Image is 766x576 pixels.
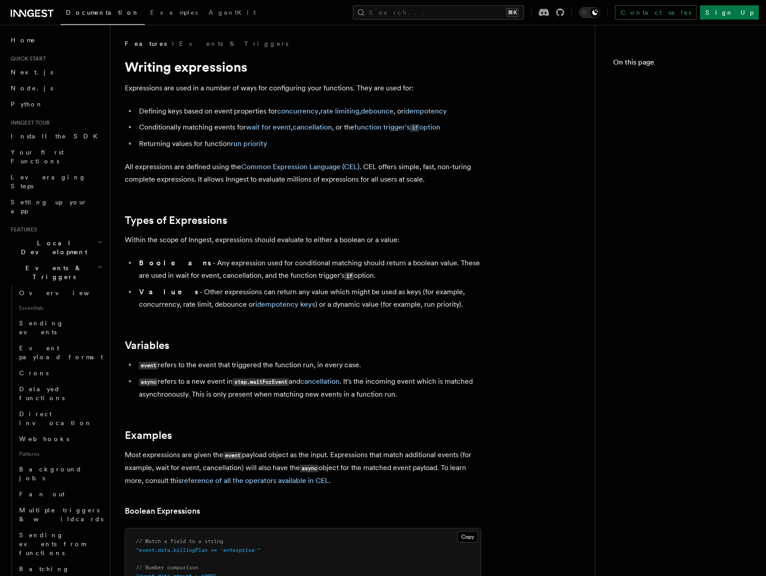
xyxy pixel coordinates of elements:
p: All expressions are defined using the . CEL offers simple, fast, non-turing complete expressions.... [125,161,481,186]
a: Value Expressions [624,151,748,167]
a: function trigger'sifoption [354,123,440,131]
span: Python [11,101,43,108]
a: cancellation [300,377,340,385]
p: Most expressions are given the payload object as the input. Expressions that match additional eve... [125,449,481,487]
a: Python [7,96,105,112]
button: Search...⌘K [353,5,524,20]
a: run priority [231,139,267,148]
span: Events & Triggers [7,264,97,281]
li: - Any expression used for conditional matching should return a boolean value. These are used in w... [136,257,481,282]
span: Local Development [7,239,97,256]
span: Features [125,39,167,48]
strong: Values [139,288,200,296]
a: cancellation [293,123,332,131]
a: reference of all the operators available in CEL [181,476,329,485]
span: Variables [622,107,684,116]
span: Overview [19,289,111,296]
span: Boolean Expressions [627,139,740,148]
span: Next.js [11,69,53,76]
span: Webhooks [19,435,69,442]
code: event [139,362,158,369]
button: Copy [457,531,478,543]
span: Crons [19,369,49,377]
a: Boolean Expressions [125,505,200,517]
span: Background jobs [19,466,82,482]
li: Defining keys based on event properties for , , , or [136,105,481,118]
code: if [410,124,419,132]
a: Your first Functions [7,144,105,169]
kbd: ⌘K [506,8,519,17]
a: Next.js [7,64,105,80]
a: concurrency [277,107,319,115]
span: Examples [622,123,670,132]
h1: Writing expressions [125,59,481,75]
a: wait for event [246,123,291,131]
button: Local Development [7,235,105,260]
code: event [223,452,242,459]
a: Variables [619,103,748,119]
p: Expressions are used in a number of ways for configuring your functions. They are used for: [125,82,481,94]
a: Examples [619,119,748,135]
a: idempotency keys [255,300,315,308]
a: Background jobs [16,461,105,486]
a: Examples [125,429,172,442]
a: Testing out expressions [619,183,748,199]
span: Inngest tour [7,119,50,126]
button: Toggle dark mode [579,7,600,18]
span: Tips [622,171,645,180]
span: Documentation [66,9,139,16]
a: Variables [125,339,169,352]
span: Multiple triggers & wildcards [19,507,103,523]
code: step.waitForEvent [233,378,289,386]
a: Event payload format [16,340,105,365]
span: Sending events [19,320,64,336]
a: idempotency [404,107,447,115]
a: Boolean Expressions [624,135,748,151]
a: Examples [145,3,203,24]
a: Webhooks [16,431,105,447]
span: Fan out [19,491,65,498]
button: Events & Triggers [7,260,105,285]
li: Conditionally matching events for , , or the [136,121,481,134]
span: Types of Expressions [622,91,732,100]
a: Node.js [7,80,105,96]
span: Setting up your app [11,199,87,215]
span: Leveraging Steps [11,174,86,190]
span: Install the SDK [11,133,103,140]
a: Delayed functions [16,381,105,406]
a: Writing expressions [613,71,748,87]
span: Writing expressions [617,75,719,84]
p: Within the scope of Inngest, expressions should evaluate to either a boolean or a value: [125,234,481,246]
a: Types of Expressions [619,87,748,103]
a: Types of Expressions [125,214,227,227]
h4: On this page [613,57,748,71]
span: Essentials [16,301,105,315]
a: Install the SDK [7,128,105,144]
span: Patterns [16,447,105,461]
span: // Number comparison [136,564,198,571]
span: Your first Functions [11,149,64,165]
a: Documentation [61,3,145,25]
a: Home [7,32,105,48]
span: Quick start [7,55,46,62]
span: Node.js [11,85,53,92]
a: debounce [361,107,393,115]
span: Sending events from functions [19,531,86,556]
span: Features [7,226,37,233]
a: Leveraging Steps [7,169,105,194]
span: "event.data.billingPlan == 'enterprise'" [136,547,261,553]
a: Common Expression Language (CEL) [241,162,360,171]
a: Crons [16,365,105,381]
span: Value Expressions [627,155,724,164]
code: if [344,272,354,280]
li: refers to the event that triggered the function run, in every case. [136,359,481,372]
span: Delayed functions [19,385,65,402]
a: Sending events from functions [16,527,105,561]
strong: Booleans [139,259,213,267]
li: - Other expressions can return any value which might be used as keys (for example, concurrency, r... [136,286,481,311]
li: Returning values for function [136,138,481,150]
span: Home [11,36,36,45]
span: // Match a field to a string [136,538,223,544]
a: Direct invocation [16,406,105,431]
a: Events & Triggers [179,39,288,48]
